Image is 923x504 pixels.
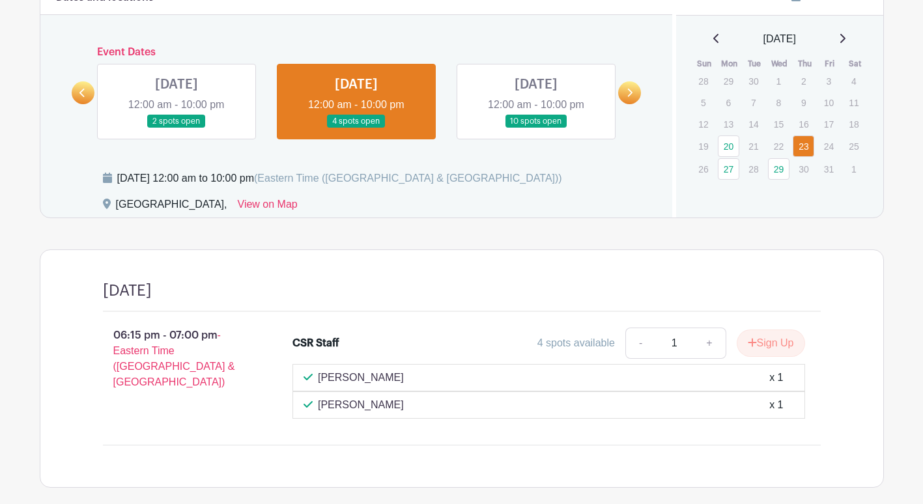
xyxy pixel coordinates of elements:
[717,57,743,70] th: Mon
[692,71,714,91] p: 28
[718,92,739,113] p: 6
[254,173,562,184] span: (Eastern Time ([GEOGRAPHIC_DATA] & [GEOGRAPHIC_DATA]))
[769,397,783,413] div: x 1
[768,136,789,156] p: 22
[94,46,619,59] h6: Event Dates
[793,114,814,134] p: 16
[742,57,767,70] th: Tue
[843,71,864,91] p: 4
[117,171,562,186] div: [DATE] 12:00 am to 10:00 pm
[768,71,789,91] p: 1
[767,57,793,70] th: Wed
[103,281,152,300] h4: [DATE]
[818,92,840,113] p: 10
[718,135,739,157] a: 20
[692,57,717,70] th: Sun
[625,328,655,359] a: -
[818,114,840,134] p: 17
[113,329,235,387] span: - Eastern Time ([GEOGRAPHIC_DATA] & [GEOGRAPHIC_DATA])
[692,159,714,179] p: 26
[718,114,739,134] p: 13
[843,159,864,179] p: 1
[768,114,789,134] p: 15
[793,135,814,157] a: 23
[718,71,739,91] p: 29
[292,335,339,351] div: CSR Staff
[818,136,840,156] p: 24
[793,71,814,91] p: 2
[743,114,764,134] p: 14
[692,92,714,113] p: 5
[818,71,840,91] p: 3
[718,158,739,180] a: 27
[692,114,714,134] p: 12
[768,92,789,113] p: 8
[843,114,864,134] p: 18
[792,57,817,70] th: Thu
[843,92,864,113] p: 11
[743,92,764,113] p: 7
[817,57,843,70] th: Fri
[82,322,272,395] p: 06:15 pm - 07:00 pm
[763,31,796,47] span: [DATE]
[537,335,615,351] div: 4 spots available
[769,370,783,385] div: x 1
[793,159,814,179] p: 30
[842,57,868,70] th: Sat
[768,158,789,180] a: 29
[238,197,298,217] a: View on Map
[692,136,714,156] p: 19
[743,136,764,156] p: 21
[318,397,404,413] p: [PERSON_NAME]
[843,136,864,156] p: 25
[693,328,726,359] a: +
[737,329,805,357] button: Sign Up
[116,197,227,217] div: [GEOGRAPHIC_DATA],
[818,159,840,179] p: 31
[318,370,404,385] p: [PERSON_NAME]
[743,159,764,179] p: 28
[793,92,814,113] p: 9
[743,71,764,91] p: 30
